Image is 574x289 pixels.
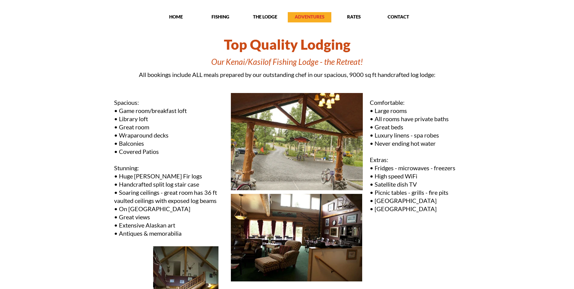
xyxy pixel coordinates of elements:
h1: Top Quality Lodging [106,34,469,55]
p: • Luxury linens - spa robes [370,131,461,139]
p: FISHING [199,14,242,20]
p: • Huge [PERSON_NAME] Fir logs [114,172,225,180]
p: • Soaring ceilings - great room has 36 ft vaulted ceilings with exposed log beams [114,188,225,205]
p: • Balconies [114,139,225,148]
p: • High speed WiFi [370,172,461,180]
p: Extras: [370,156,461,164]
p: • Satellite dish TV [370,180,461,188]
p: • Large rooms [370,107,461,115]
p: All bookings include ALL meals prepared by our outstanding chef in our spacious, 9000 sq ft handc... [106,71,469,79]
img: Entry to our Alaskan fishing lodge [231,93,363,191]
p: Stunning: [114,164,225,172]
p: • Great room [114,123,225,131]
p: • Game room/breakfast loft [114,107,225,115]
p: • Library loft [114,115,225,123]
p: • Great views [114,213,225,221]
img: Greatroom of our Alaskan fishing lodge [231,194,362,282]
p: • On [GEOGRAPHIC_DATA] [114,205,225,213]
p: • [GEOGRAPHIC_DATA] [370,205,461,213]
p: • Great beds [370,123,461,131]
p: HOME [154,14,198,20]
p: RATES [332,14,376,20]
p: • Handcrafted split log stair case [114,180,225,188]
p: • [GEOGRAPHIC_DATA] [370,197,461,205]
p: • Covered Patios [114,148,225,156]
h1: Our Kenai/Kasilof Fishing Lodge - the Retreat! [106,55,469,68]
p: • Never ending hot water [370,139,461,148]
p: • Fridges - microwaves - freezers [370,164,461,172]
p: • Picnic tables - grills - fire pits [370,188,461,197]
p: ADVENTURES [288,14,331,20]
p: Comfortable: [370,98,461,107]
p: • Extensive Alaskan art [114,221,225,229]
p: Spacious: [114,98,225,107]
p: THE LODGE [243,14,287,20]
p: • Wraparound decks [114,131,225,139]
p: • Antiques & memorabilia [114,229,225,238]
p: • All rooms have private baths [370,115,461,123]
p: CONTACT [377,14,420,20]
